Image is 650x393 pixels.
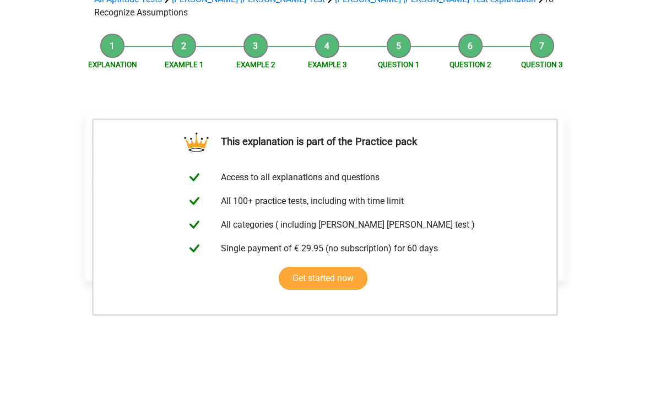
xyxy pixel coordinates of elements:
a: Explanation [88,61,137,69]
a: Question 1 [378,61,420,69]
div: The protests against the Vietnam War are completely justifiable in retrospect. The abuses in the ... [86,127,564,214]
a: Get started now [279,267,367,290]
a: Question 3 [521,61,563,69]
a: Example 1 [165,61,204,69]
a: Question 2 [449,61,491,69]
a: Example 3 [308,61,347,69]
a: Example 2 [236,61,275,69]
